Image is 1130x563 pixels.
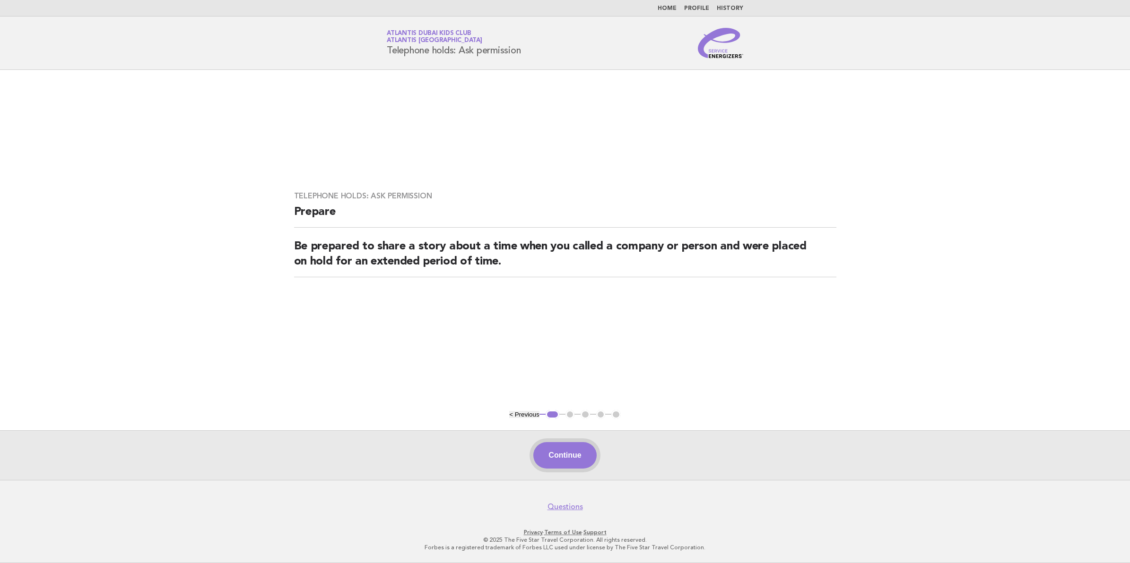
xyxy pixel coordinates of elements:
a: Questions [548,502,583,512]
span: Atlantis [GEOGRAPHIC_DATA] [387,38,482,44]
h2: Be prepared to share a story about a time when you called a company or person and were placed on ... [294,239,836,277]
h2: Prepare [294,205,836,228]
img: Service Energizers [698,28,743,58]
a: Home [658,6,677,11]
a: Profile [684,6,709,11]
button: 1 [546,410,559,419]
p: · · [276,529,854,536]
h1: Telephone holds: Ask permission [387,31,521,55]
p: © 2025 The Five Star Travel Corporation. All rights reserved. [276,536,854,544]
a: Atlantis Dubai Kids ClubAtlantis [GEOGRAPHIC_DATA] [387,30,482,43]
button: Continue [533,442,596,469]
a: History [717,6,743,11]
a: Terms of Use [544,529,582,536]
a: Privacy [524,529,543,536]
button: < Previous [509,411,539,418]
a: Support [583,529,607,536]
p: Forbes is a registered trademark of Forbes LLC used under license by The Five Star Travel Corpora... [276,544,854,551]
h3: Telephone holds: Ask permission [294,191,836,201]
